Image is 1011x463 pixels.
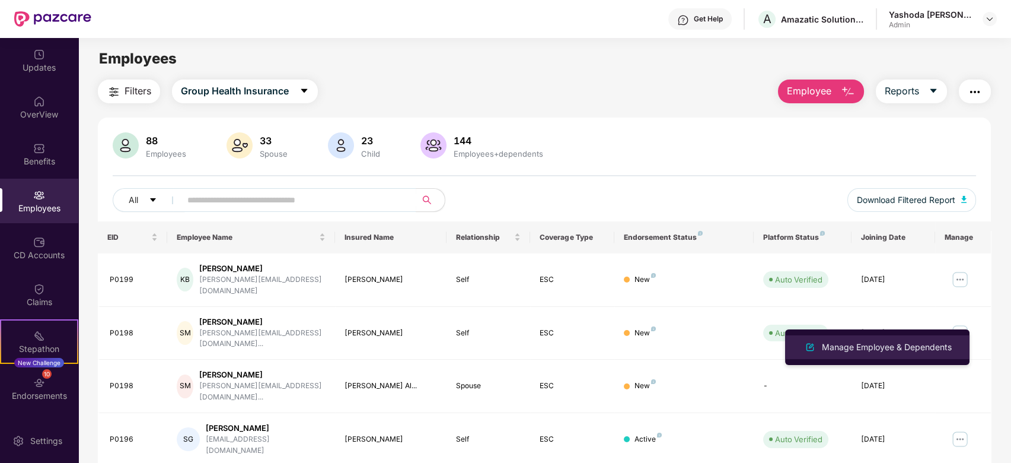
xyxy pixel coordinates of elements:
[177,375,193,398] div: SM
[167,221,334,253] th: Employee Name
[775,433,822,445] div: Auto Verified
[935,221,991,253] th: Manage
[968,85,982,99] img: svg+xml;base64,PHN2ZyB4bWxucz0iaHR0cDovL3d3dy53My5vcmcvMjAwMC9zdmciIHdpZHRoPSIyNCIgaGVpZ2h0PSIyNC...
[199,380,326,403] div: [PERSON_NAME][EMAIL_ADDRESS][DOMAIN_NAME]...
[540,434,604,445] div: ESC
[447,221,530,253] th: Relationship
[651,379,656,384] img: svg+xml;base64,PHN2ZyB4bWxucz0iaHR0cDovL3d3dy53My5vcmcvMjAwMC9zdmciIHdpZHRoPSI4IiBoZWlnaHQ9IjgiIH...
[335,221,447,253] th: Insured Name
[857,194,955,207] span: Download Filtered Report
[1,343,77,355] div: Stepathon
[841,85,855,99] img: svg+xml;base64,PHN2ZyB4bWxucz0iaHR0cDovL3d3dy53My5vcmcvMjAwMC9zdmciIHhtbG5zOnhsaW5rPSJodHRwOi8vd3...
[819,341,954,354] div: Manage Employee & Dependents
[851,221,935,253] th: Joining Date
[961,196,967,203] img: svg+xml;base64,PHN2ZyB4bWxucz0iaHR0cDovL3d3dy53My5vcmcvMjAwMC9zdmciIHhtbG5zOnhsaW5rPSJodHRwOi8vd3...
[177,233,316,242] span: Employee Name
[345,380,437,392] div: [PERSON_NAME] Al...
[763,12,771,26] span: A
[299,86,309,97] span: caret-down
[847,188,977,212] button: Download Filtered Report
[110,380,158,392] div: P0198
[420,132,447,158] img: svg+xml;base64,PHN2ZyB4bWxucz0iaHR0cDovL3d3dy53My5vcmcvMjAwMC9zdmciIHhtbG5zOnhsaW5rPSJodHRwOi8vd3...
[803,340,817,354] img: svg+xml;base64,PHN2ZyB4bWxucz0iaHR0cDovL3d3dy53My5vcmcvMjAwMC9zdmciIHhtbG5zOnhsaW5rPSJodHRwOi8vd3...
[889,9,972,20] div: Yashoda [PERSON_NAME]
[107,85,121,99] img: svg+xml;base64,PHN2ZyB4bWxucz0iaHR0cDovL3d3dy53My5vcmcvMjAwMC9zdmciIHdpZHRoPSIyNCIgaGVpZ2h0PSIyNC...
[227,132,253,158] img: svg+xml;base64,PHN2ZyB4bWxucz0iaHR0cDovL3d3dy53My5vcmcvMjAwMC9zdmciIHhtbG5zOnhsaW5rPSJodHRwOi8vd3...
[951,430,969,449] img: manageButton
[359,135,382,147] div: 23
[149,196,157,205] span: caret-down
[113,188,185,212] button: Allcaret-down
[775,274,822,286] div: Auto Verified
[781,14,864,25] div: Amazatic Solutions Llp
[345,328,437,339] div: [PERSON_NAME]
[113,132,139,158] img: svg+xml;base64,PHN2ZyB4bWxucz0iaHR0cDovL3d3dy53My5vcmcvMjAwMC9zdmciIHhtbG5zOnhsaW5rPSJodHRwOi8vd3...
[456,274,521,286] div: Self
[172,80,318,103] button: Group Health Insurancecaret-down
[345,274,437,286] div: [PERSON_NAME]
[951,270,969,289] img: manageButton
[416,188,445,212] button: search
[177,321,193,345] div: SM
[876,80,947,103] button: Reportscaret-down
[33,96,45,107] img: svg+xml;base64,PHN2ZyBpZD0iSG9tZSIgeG1sbnM9Imh0dHA6Ly93d3cudzMub3JnLzIwMDAvc3ZnIiB3aWR0aD0iMjAiIG...
[540,274,604,286] div: ESC
[929,86,938,97] span: caret-down
[540,328,604,339] div: ESC
[98,80,160,103] button: Filters
[951,324,969,343] img: manageButton
[861,434,926,445] div: [DATE]
[889,20,972,30] div: Admin
[530,221,614,253] th: Coverage Type
[42,369,52,379] div: 10
[14,11,91,27] img: New Pazcare Logo
[33,189,45,201] img: svg+xml;base64,PHN2ZyBpZD0iRW1wbG95ZWVzIiB4bWxucz0iaHR0cDovL3d3dy53My5vcmcvMjAwMC9zdmciIHdpZHRoPS...
[775,327,822,339] div: Auto Verified
[763,233,842,242] div: Platform Status
[456,328,521,339] div: Self
[99,50,177,67] span: Employees
[129,194,138,207] span: All
[820,231,825,236] img: svg+xml;base64,PHN2ZyB4bWxucz0iaHR0cDovL3d3dy53My5vcmcvMjAwMC9zdmciIHdpZHRoPSI4IiBoZWlnaHQ9IjgiIH...
[345,434,437,445] div: [PERSON_NAME]
[451,135,546,147] div: 144
[206,434,326,456] div: [EMAIL_ADDRESS][DOMAIN_NAME]
[143,135,189,147] div: 88
[861,274,926,286] div: [DATE]
[143,149,189,158] div: Employees
[107,233,149,242] span: EID
[657,433,662,437] img: svg+xml;base64,PHN2ZyB4bWxucz0iaHR0cDovL3d3dy53My5vcmcvMjAwMC9zdmciIHdpZHRoPSI4IiBoZWlnaHQ9IjgiIH...
[634,328,656,339] div: New
[634,380,656,392] div: New
[416,195,439,205] span: search
[359,149,382,158] div: Child
[12,435,24,447] img: svg+xml;base64,PHN2ZyBpZD0iU2V0dGluZy0yMHgyMCIgeG1sbnM9Imh0dHA6Ly93d3cudzMub3JnLzIwMDAvc3ZnIiB3aW...
[110,328,158,339] div: P0198
[98,221,168,253] th: EID
[328,132,354,158] img: svg+xml;base64,PHN2ZyB4bWxucz0iaHR0cDovL3d3dy53My5vcmcvMjAwMC9zdmciIHhtbG5zOnhsaW5rPSJodHRwOi8vd3...
[125,84,151,99] span: Filters
[199,316,326,328] div: [PERSON_NAME]
[206,423,326,434] div: [PERSON_NAME]
[177,268,193,291] div: KB
[694,14,723,24] div: Get Help
[257,149,290,158] div: Spouse
[181,84,289,99] span: Group Health Insurance
[985,14,994,24] img: svg+xml;base64,PHN2ZyBpZD0iRHJvcGRvd24tMzJ4MzIiIHhtbG5zPSJodHRwOi8vd3d3LnczLm9yZy8yMDAwL3N2ZyIgd2...
[177,427,200,451] div: SG
[456,233,512,242] span: Relationship
[257,135,290,147] div: 33
[451,149,546,158] div: Employees+dependents
[14,358,64,367] div: New Challenge
[199,274,326,297] div: [PERSON_NAME][EMAIL_ADDRESS][DOMAIN_NAME]
[651,273,656,278] img: svg+xml;base64,PHN2ZyB4bWxucz0iaHR0cDovL3d3dy53My5vcmcvMjAwMC9zdmciIHdpZHRoPSI4IiBoZWlnaHQ9IjgiIH...
[199,263,326,274] div: [PERSON_NAME]
[456,434,521,445] div: Self
[861,380,926,392] div: [DATE]
[110,434,158,445] div: P0196
[33,330,45,342] img: svg+xml;base64,PHN2ZyB4bWxucz0iaHR0cDovL3d3dy53My5vcmcvMjAwMC9zdmciIHdpZHRoPSIyMSIgaGVpZ2h0PSIyMC...
[624,233,744,242] div: Endorsement Status
[199,328,326,350] div: [PERSON_NAME][EMAIL_ADDRESS][DOMAIN_NAME]...
[33,283,45,295] img: svg+xml;base64,PHN2ZyBpZD0iQ2xhaW0iIHhtbG5zPSJodHRwOi8vd3d3LnczLm9yZy8yMDAwL3N2ZyIgd2lkdGg9IjIwIi...
[27,435,66,447] div: Settings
